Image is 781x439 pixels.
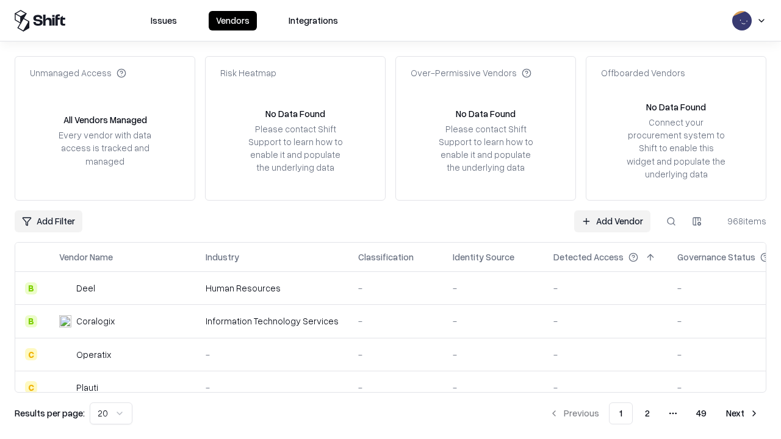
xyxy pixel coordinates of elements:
div: C [25,381,37,393]
button: Integrations [281,11,345,30]
div: Unmanaged Access [30,66,126,79]
div: - [553,315,658,327]
div: - [358,315,433,327]
img: Plauti [59,381,71,393]
div: Detected Access [553,251,624,263]
button: Issues [143,11,184,30]
div: Risk Heatmap [220,66,276,79]
div: All Vendors Managed [63,113,147,126]
img: Operatix [59,348,71,360]
div: B [25,315,37,327]
div: Operatix [76,348,111,361]
div: - [358,381,433,394]
div: Identity Source [453,251,514,263]
img: Coralogix [59,315,71,327]
div: C [25,348,37,360]
a: Add Vendor [574,210,650,232]
button: Next [719,402,766,424]
button: 2 [635,402,660,424]
div: - [453,348,534,361]
div: Please contact Shift Support to learn how to enable it and populate the underlying data [435,123,536,174]
div: 968 items [718,215,766,227]
div: Over-Permissive Vendors [411,66,531,79]
div: Vendor Name [59,251,113,263]
div: Industry [206,251,239,263]
div: No Data Found [265,107,325,120]
button: Add Filter [15,210,82,232]
div: - [553,348,658,361]
div: Deel [76,282,95,294]
div: No Data Found [456,107,516,120]
div: No Data Found [646,101,706,113]
img: Deel [59,282,71,294]
div: - [358,282,433,294]
div: - [553,381,658,394]
div: - [453,381,534,394]
div: Coralogix [76,315,115,327]
div: Every vendor with data access is tracked and managed [54,129,156,167]
div: - [206,348,339,361]
div: Information Technology Services [206,315,339,327]
div: Governance Status [677,251,755,263]
button: Vendors [209,11,257,30]
div: Classification [358,251,414,263]
div: - [453,315,534,327]
div: Plauti [76,381,98,394]
div: Human Resources [206,282,339,294]
button: 49 [686,402,716,424]
div: B [25,282,37,294]
div: Connect your procurement system to Shift to enable this widget and populate the underlying data [625,116,727,180]
div: - [206,381,339,394]
div: Please contact Shift Support to learn how to enable it and populate the underlying data [245,123,346,174]
p: Results per page: [15,407,85,419]
nav: pagination [542,402,766,424]
div: - [453,282,534,294]
button: 1 [609,402,633,424]
div: - [358,348,433,361]
div: Offboarded Vendors [601,66,685,79]
div: - [553,282,658,294]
